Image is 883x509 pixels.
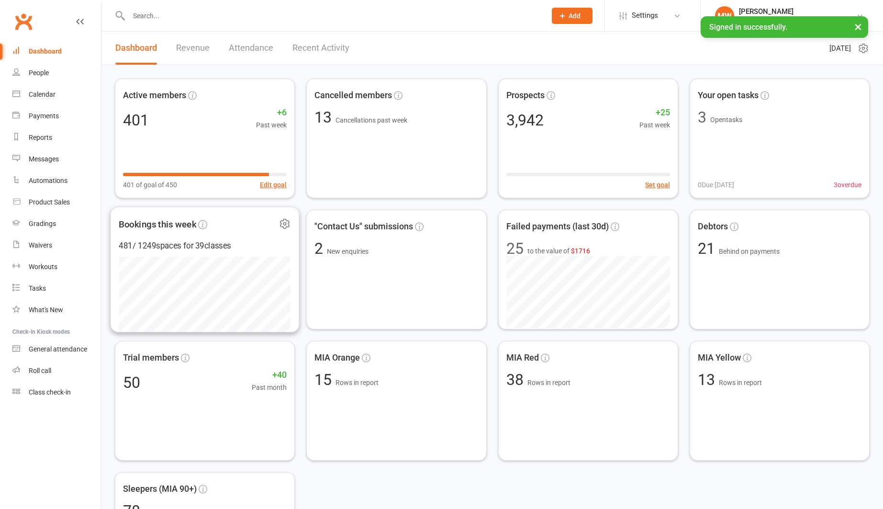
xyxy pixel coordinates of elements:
div: 25 [506,241,524,256]
a: Recent Activity [292,32,349,65]
span: MIA Orange [314,351,360,365]
span: +6 [256,106,287,120]
span: Open tasks [710,116,742,124]
span: Signed in successfully. [709,23,787,32]
span: Settings [632,5,658,26]
div: Tasks [29,284,46,292]
a: Gradings [12,213,101,235]
button: × [849,16,867,37]
div: Payments [29,112,59,120]
a: Reports [12,127,101,148]
div: Class check-in [29,388,71,396]
span: "Contact Us" submissions [314,220,413,234]
div: Automations [29,177,67,184]
span: Debtors [698,220,728,234]
a: Attendance [229,32,273,65]
span: Past week [639,120,670,130]
div: 401 [123,113,149,128]
a: Dashboard [12,41,101,62]
div: Roll call [29,367,51,374]
input: Search... [126,9,539,23]
a: Calendar [12,84,101,105]
div: 50 [123,375,140,390]
a: Automations [12,170,101,192]
span: Cancellations past week [335,116,407,124]
a: Revenue [176,32,210,65]
span: Sleepers (MIA 90+) [123,482,197,496]
a: Workouts [12,256,101,278]
div: Waivers [29,241,52,249]
div: Messages [29,155,59,163]
a: Payments [12,105,101,127]
a: Clubworx [11,10,35,34]
span: MIA Yellow [698,351,741,365]
div: [PERSON_NAME] [739,7,856,16]
div: 3 [698,110,706,125]
span: MIA Red [506,351,539,365]
span: Prospects [506,89,545,102]
span: 401 of goal of 450 [123,180,177,190]
a: What's New [12,299,101,321]
span: Bookings this week [119,217,196,231]
span: 13 [314,108,335,126]
span: Trial members [123,351,179,365]
span: 0 Due [DATE] [698,180,734,190]
span: to the value of [527,246,590,256]
span: 21 [698,239,719,258]
span: Your open tasks [698,89,759,102]
span: Add [569,12,581,20]
div: Product Sales [29,198,70,206]
div: People [29,69,49,77]
a: Roll call [12,360,101,382]
span: 3 overdue [834,180,861,190]
div: What's New [29,306,63,314]
button: Set goal [645,180,670,190]
span: +40 [252,368,287,382]
span: New enquiries [327,248,369,255]
div: Gradings [29,220,56,227]
span: 38 [506,371,527,389]
span: Past week [256,120,287,130]
button: Edit goal [260,180,287,190]
span: Past month [252,382,287,393]
a: Dashboard [115,32,157,65]
a: Tasks [12,278,101,299]
a: People [12,62,101,84]
span: 2 [314,239,327,258]
span: Rows in report [719,379,762,386]
a: Waivers [12,235,101,256]
span: Cancelled members [314,89,392,102]
span: $1716 [571,247,590,255]
span: 13 [698,371,719,389]
span: +25 [639,106,670,120]
a: Product Sales [12,192,101,213]
div: MW [715,6,734,25]
span: Rows in report [335,379,379,386]
div: 481 / 1249 spaces for 39 classes [119,239,291,252]
span: Behind on payments [719,248,780,255]
a: General attendance kiosk mode [12,339,101,360]
span: Rows in report [527,379,570,386]
div: Calendar [29,90,56,98]
div: Urban Muaythai - [GEOGRAPHIC_DATA] [739,16,856,24]
div: 3,942 [506,113,544,128]
span: [DATE] [829,43,851,54]
a: Messages [12,148,101,170]
div: Reports [29,134,52,141]
span: Active members [123,89,186,102]
div: Dashboard [29,47,62,55]
button: Add [552,8,592,24]
span: 15 [314,371,335,389]
div: Workouts [29,263,57,271]
div: General attendance [29,345,87,353]
a: Class kiosk mode [12,382,101,403]
span: Failed payments (last 30d) [506,220,609,234]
